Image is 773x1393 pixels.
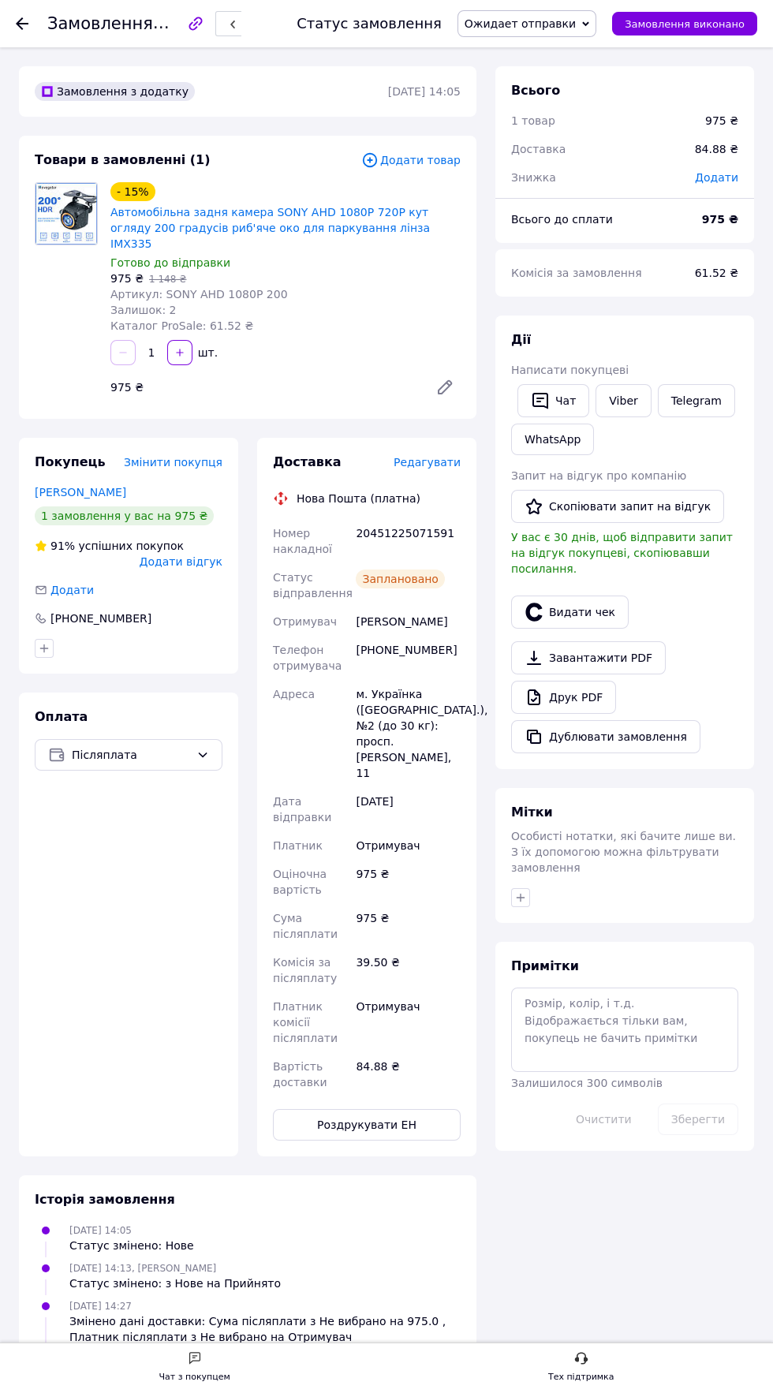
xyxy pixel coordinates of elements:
div: Статус замовлення [297,16,442,32]
span: Товари в замовленні (1) [35,152,211,167]
span: Додати [50,584,94,596]
span: Телефон отримувача [273,644,342,672]
a: Viber [596,384,651,417]
span: Номер накладної [273,527,332,555]
div: шт. [194,345,219,360]
div: м. Українка ([GEOGRAPHIC_DATA].), №2 (до 30 кг): просп. [PERSON_NAME], 11 [353,680,464,787]
span: Історія замовлення [35,1192,175,1207]
span: Додати відгук [140,555,222,568]
span: Артикул: SONY AHD 1080P 200 [110,288,288,301]
div: [PHONE_NUMBER] [353,636,464,680]
div: 975 ₴ [104,376,423,398]
div: Статус змінено: з Нове на Прийнято [69,1275,281,1291]
div: Змінено дані доставки: Сума післяплати з Не вибрано на 975.0 , Платник післяплати з Не вибрано на... [69,1313,461,1345]
a: Завантажити PDF [511,641,666,674]
span: Залишилося 300 символів [511,1077,663,1089]
a: WhatsApp [511,424,594,455]
span: 91% [50,540,75,552]
a: Редагувати [429,372,461,403]
div: 20451225071591 [353,519,464,563]
span: Залишок: 2 [110,304,177,316]
span: Оціночна вартість [273,868,327,896]
button: Роздрукувати ЕН [273,1109,461,1141]
button: Дублювати замовлення [511,720,700,753]
span: Вартість доставки [273,1060,327,1089]
span: У вас є 30 днів, щоб відправити запит на відгук покупцеві, скопіювавши посилання. [511,531,733,575]
div: 84.88 ₴ [685,132,748,166]
a: [PERSON_NAME] [35,486,126,499]
span: Ожидает отправки [465,17,576,30]
div: 975 ₴ [353,860,464,904]
span: 1 товар [511,114,555,127]
button: Замовлення виконано [612,12,757,35]
span: Запит на відгук про компанію [511,469,686,482]
button: Чат [517,384,589,417]
span: Покупець [35,454,106,469]
span: [DATE] 14:27 [69,1301,132,1312]
span: Додати товар [361,151,461,169]
div: Статус змінено: Нове [69,1238,194,1253]
span: Примітки [511,958,579,973]
span: Дата відправки [273,795,331,823]
div: Отримувач [353,831,464,860]
span: Комісія за замовлення [511,267,642,279]
span: Редагувати [394,456,461,469]
span: [DATE] 14:05 [69,1225,132,1236]
span: Отримувач [273,615,337,628]
div: Нова Пошта (платна) [293,491,424,506]
span: Готово до відправки [110,256,230,269]
span: 1 148 ₴ [149,274,186,285]
span: 975 ₴ [110,272,144,285]
span: Післяплата [72,746,190,764]
div: Чат з покупцем [159,1369,230,1385]
span: Доставка [511,143,566,155]
time: [DATE] 14:05 [388,85,461,98]
a: Telegram [658,384,735,417]
span: 61.52 ₴ [695,267,738,279]
div: 84.88 ₴ [353,1052,464,1096]
div: Заплановано [356,570,445,588]
div: [PHONE_NUMBER] [49,611,153,626]
div: [DATE] [353,787,464,831]
div: Тех підтримка [548,1369,614,1385]
a: Друк PDF [511,681,616,714]
button: Скопіювати запит на відгук [511,490,724,523]
div: 39.50 ₴ [353,948,464,992]
div: - 15% [110,182,155,201]
span: Платник комісії післяплати [273,1000,338,1044]
span: Написати покупцеві [511,364,629,376]
span: Сума післяплати [273,912,338,940]
span: Замовлення виконано [625,18,745,30]
span: Платник [273,839,323,852]
div: успішних покупок [35,538,184,554]
span: Статус відправлення [273,571,353,599]
div: [PERSON_NAME] [353,607,464,636]
div: Отримувач [353,992,464,1052]
div: Повернутися назад [16,16,28,32]
span: Доставка [273,454,342,469]
button: Видати чек [511,596,629,629]
span: Змінити покупця [124,456,222,469]
span: Комісія за післяплату [273,956,337,984]
span: Всього до сплати [511,213,613,226]
span: Адреса [273,688,315,700]
span: Особисті нотатки, які бачите лише ви. З їх допомогою можна фільтрувати замовлення [511,830,736,874]
span: Мітки [511,805,553,820]
div: 975 ₴ [705,113,738,129]
div: 975 ₴ [353,904,464,948]
b: 975 ₴ [702,213,738,226]
a: Автомобільна задня камера SONY AHD 1080P 720P кут огляду 200 градусів риб'яче око для паркування ... [110,206,430,250]
span: Каталог ProSale: 61.52 ₴ [110,319,253,332]
div: 1 замовлення у вас на 975 ₴ [35,506,214,525]
span: Знижка [511,171,556,184]
span: Дії [511,332,531,347]
span: [DATE] 14:13, [PERSON_NAME] [69,1263,216,1274]
span: Замовлення [47,14,153,33]
span: Всього [511,83,560,98]
div: Замовлення з додатку [35,82,195,101]
img: Автомобільна задня камера SONY AHD 1080P 720P кут огляду 200 градусів риб'яче око для паркування ... [35,183,97,245]
span: Оплата [35,709,88,724]
span: Додати [695,171,738,184]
